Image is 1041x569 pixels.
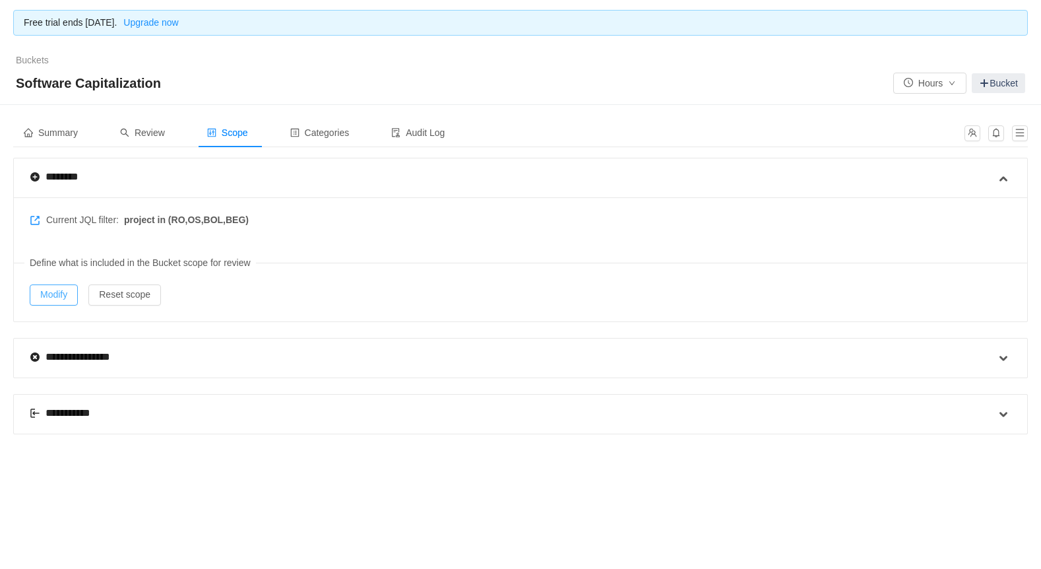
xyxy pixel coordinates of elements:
[120,127,165,138] span: Review
[88,284,161,306] button: Reset scope
[207,127,248,138] span: Scope
[290,127,350,138] span: Categories
[964,125,980,141] button: icon: team
[16,73,169,94] span: Software Capitalization
[391,127,445,138] span: Audit Log
[16,55,49,65] a: Buckets
[24,128,33,137] i: icon: home
[120,128,129,137] i: icon: search
[391,128,400,137] i: icon: audit
[124,213,249,227] span: project in (RO,OS,BOL,BEG)
[290,128,300,137] i: icon: profile
[972,73,1025,93] a: Bucket
[1012,125,1028,141] button: icon: menu
[24,17,179,28] span: Free trial ends [DATE].
[207,128,216,137] i: icon: control
[30,284,78,306] button: Modify
[24,127,78,138] span: Summary
[988,125,1004,141] button: icon: bell
[117,17,178,28] a: Upgrade now
[24,251,256,275] span: Define what is included in the Bucket scope for review
[30,213,249,227] span: Current JQL filter:
[893,73,966,94] button: icon: clock-circleHoursicon: down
